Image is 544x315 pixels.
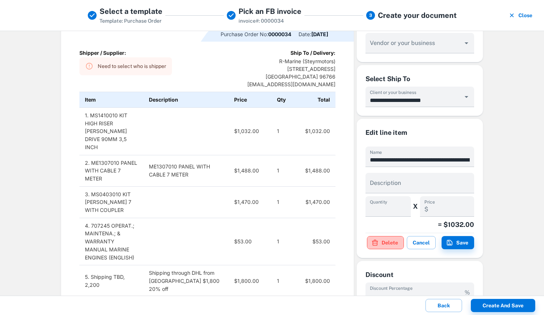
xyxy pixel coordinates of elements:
[370,199,387,205] label: Quantity
[143,155,229,186] td: ME1307010 PANEL WITH CABLE 7 METER
[229,186,271,218] td: $1,470.00
[369,13,372,18] text: 3
[293,218,335,265] td: $53.00
[271,107,293,155] td: 1
[365,74,474,84] div: Select Ship To
[271,218,293,265] td: 1
[271,155,293,186] td: 1
[378,10,457,21] h5: Create your document
[293,92,335,108] th: Total
[98,60,166,73] div: Need to select who is shipper
[407,236,436,249] button: Cancel
[229,107,271,155] td: $1,032.00
[293,107,335,155] td: $1,032.00
[79,265,143,297] td: 5. Shipping TBD, 2,200
[229,265,271,297] td: $1,800.00
[229,155,271,186] td: $1,488.00
[290,50,335,56] b: Ship To / Delivery:
[143,265,229,297] td: Shipping through DHL from [GEOGRAPHIC_DATA] $1,800 20% off
[143,92,229,108] th: Description
[370,89,416,95] label: Client or your business
[442,236,474,249] button: Save
[79,218,143,265] td: 4. 707245 OPERAT.; MAINTENA.; & WARRANTY MANUAL MARINE ENGINES (ENGLISH)
[465,288,470,297] p: %
[79,50,126,56] b: Shipper / Supplier:
[507,6,535,25] button: Close
[79,186,143,218] td: 3. MS0403010 KIT [PERSON_NAME] 7 WITH COUPLER
[79,155,143,186] td: 2. ME1307010 PANEL WITH CABLE 7 METER
[411,201,420,212] h6: X
[365,270,474,280] div: Discount
[461,92,472,102] button: Open
[239,18,284,24] span: invoice#: 0000034
[293,155,335,186] td: $1,488.00
[461,38,472,48] button: Open
[100,6,162,17] h5: Select a template
[239,6,301,17] h5: Pick an FB invoice
[229,218,271,265] td: $53.00
[229,92,271,108] th: Price
[247,57,335,88] p: R-Marine (Steyrmotors) [STREET_ADDRESS] [GEOGRAPHIC_DATA] 96766 [EMAIL_ADDRESS][DOMAIN_NAME]
[424,199,435,205] label: Price
[293,265,335,297] td: $1,800.00
[424,205,428,214] p: $
[100,18,162,24] span: Template: Purchase Order
[271,265,293,297] td: 1
[79,92,143,108] th: Item
[425,299,462,312] button: Back
[370,149,382,155] label: Name
[271,92,293,108] th: Qty
[79,107,143,155] td: 1. MS1410010 KIT HIGH RISER [PERSON_NAME] DRIVE 90MM 3,5 INCH
[365,220,474,230] h6: = $ 1032.00
[365,128,474,138] h6: Edit line item
[293,186,335,218] td: $1,470.00
[271,186,293,218] td: 1
[367,236,404,249] button: Delete
[471,299,535,312] button: Create and save
[370,285,412,291] label: Discount Percentage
